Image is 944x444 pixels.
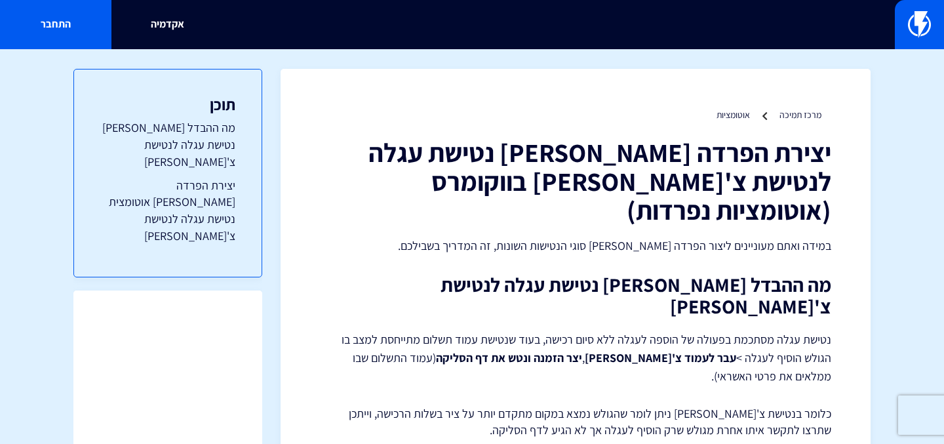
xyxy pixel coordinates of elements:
[779,109,821,121] a: מרכז תמיכה
[189,10,755,40] input: חיפוש מהיר...
[717,109,750,121] a: אוטומציות
[320,237,831,254] p: במידה ואתם מעוניינים ליצור הפרדה [PERSON_NAME] סוגי הנטישות השונות, זה המדריך בשבילכם.
[320,274,831,317] h2: מה ההבדל [PERSON_NAME] נטישת עגלה לנטישת צ'[PERSON_NAME]
[585,350,736,365] strong: עבר לעמוד צ'[PERSON_NAME]
[100,96,235,113] h3: תוכן
[320,331,831,386] p: נטישת עגלה מסתכמת בפעולה של הוספה לעגלה ללא סיום רכישה, בעוד שנטישת עמוד תשלום מתייחסת למצב בו הג...
[100,177,235,245] a: יצירת הפרדה [PERSON_NAME] אוטומצית נטישת עגלה לנטישת צ'[PERSON_NAME]
[320,138,831,224] h1: יצירת הפרדה [PERSON_NAME] נטישת עגלה לנטישת צ'[PERSON_NAME] בווקומרס (אוטומציות נפרדות)
[436,350,582,365] strong: יצר הזמנה ונטש את דף הסליקה
[100,119,235,170] a: מה ההבדל [PERSON_NAME] נטישת עגלה לנטישת צ'[PERSON_NAME]
[320,405,831,439] p: כלומר בנטישת צ'[PERSON_NAME] ניתן לומר שהגולש נמצא במקום מתקדם יותר על ציר בשלות הרכישה, וייתכן ש...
